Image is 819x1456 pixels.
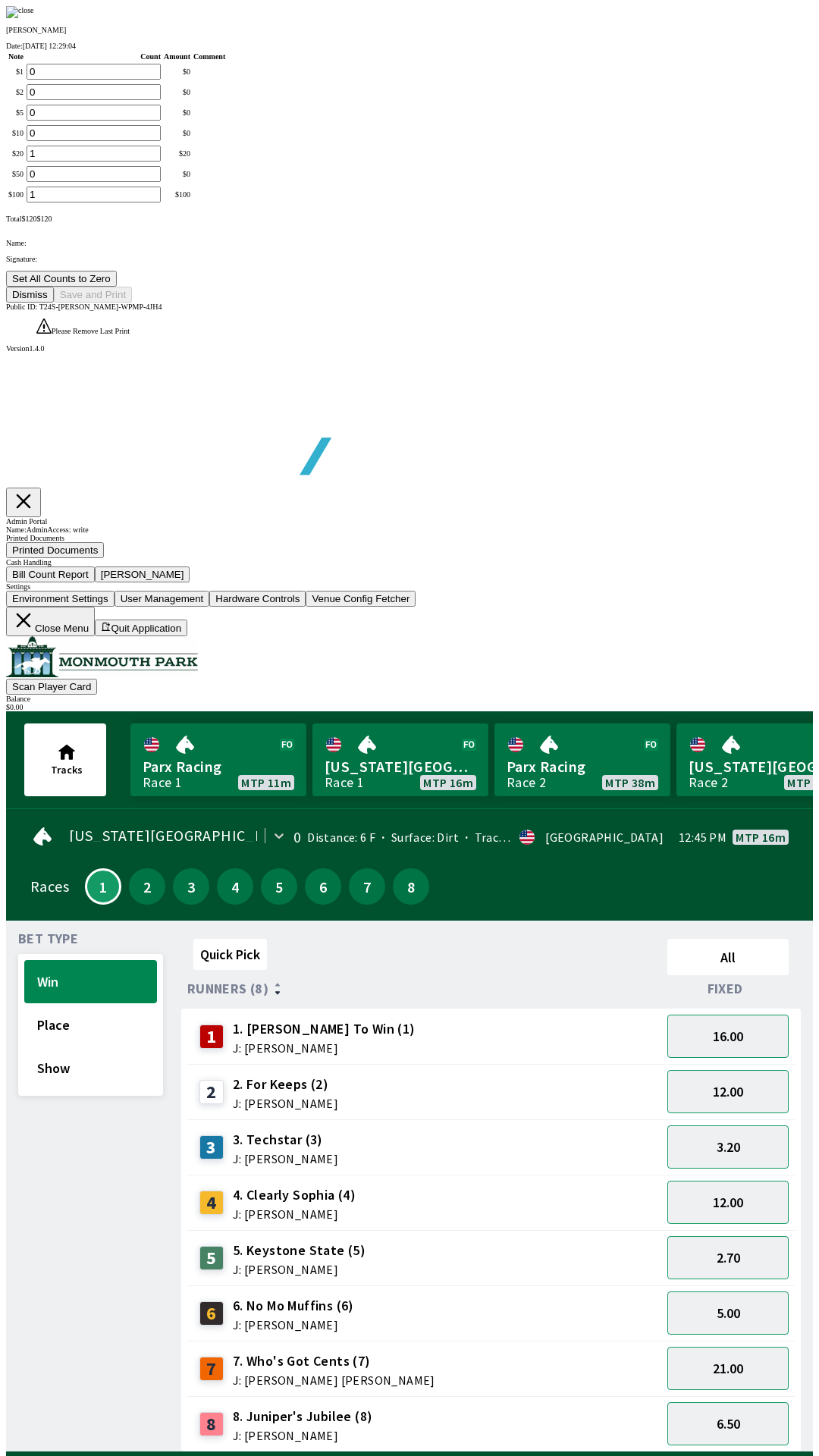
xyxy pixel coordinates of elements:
button: Show [24,1046,157,1090]
div: Runners (8) [187,981,661,996]
button: 6 [305,868,341,905]
button: 1 [85,868,121,905]
span: Parx Racing [507,757,658,777]
span: 5 [265,881,293,892]
button: Scan Player Card [6,679,97,695]
div: Settings [6,582,813,591]
td: $ 1 [8,63,24,80]
div: Balance [6,695,813,703]
div: $ 0 [164,88,190,96]
span: [DATE] 12:29:04 [23,42,76,50]
button: Save and Print [54,287,132,303]
div: 8 [199,1412,224,1436]
span: 8. Juniper's Jubilee (8) [233,1407,373,1426]
span: J: [PERSON_NAME] [233,1153,338,1165]
img: close [6,6,34,18]
button: 6.50 [667,1402,789,1445]
div: $ 0 [164,129,190,137]
span: 2 [133,881,162,892]
span: J: [PERSON_NAME] [PERSON_NAME] [233,1374,435,1386]
button: Place [24,1003,157,1046]
button: Printed Documents [6,542,104,558]
span: 5.00 [717,1304,740,1322]
div: Race 2 [507,777,546,789]
button: Quit Application [95,620,187,636]
span: Fixed [708,983,743,995]
th: Amount [163,52,191,61]
span: 7. Who's Got Cents (7) [233,1351,435,1371]
div: $ 0 [164,67,190,76]
button: 2.70 [667,1236,789,1279]
button: Quick Pick [193,939,267,970]
img: global tote logo [41,353,476,513]
span: 4 [221,881,249,892]
span: MTP 38m [605,777,655,789]
div: $ 20 [164,149,190,158]
div: Admin Portal [6,517,813,526]
span: 7 [353,881,381,892]
td: $ 20 [8,145,24,162]
div: Total [6,215,813,223]
span: MTP 16m [423,777,473,789]
p: [PERSON_NAME] [6,26,813,34]
div: Races [30,880,69,893]
p: Name: [6,239,813,247]
span: $ 120 [36,215,52,223]
p: Signature: [6,255,813,263]
span: Place [37,1016,144,1034]
span: J: [PERSON_NAME] [233,1263,366,1276]
span: 3 [177,881,206,892]
div: Date: [6,42,813,50]
span: 6 [309,881,337,892]
span: Show [37,1059,144,1077]
a: [US_STATE][GEOGRAPHIC_DATA]Race 1MTP 16m [312,723,488,796]
span: Surface: Dirt [375,830,459,845]
td: $ 10 [8,124,24,142]
div: $ 100 [164,190,190,199]
td: $ 2 [8,83,24,101]
span: 8 [397,881,425,892]
span: 1 [90,883,116,890]
span: 12:45 PM [679,831,726,843]
div: Race 2 [689,777,728,789]
span: J: [PERSON_NAME] [233,1208,356,1220]
div: Fixed [661,981,795,996]
div: $ 0 [164,108,190,117]
th: Comment [193,52,226,61]
button: 5.00 [667,1291,789,1335]
button: 3.20 [667,1125,789,1169]
span: 2.70 [717,1249,740,1266]
span: 12.00 [713,1083,743,1100]
button: 12.00 [667,1181,789,1224]
span: MTP 16m [736,831,786,843]
div: [GEOGRAPHIC_DATA] [545,831,664,843]
span: J: [PERSON_NAME] [233,1042,416,1054]
span: T24S-[PERSON_NAME]-WPMP-4JH4 [39,303,162,311]
div: 7 [199,1357,224,1381]
div: $ 0 [164,170,190,178]
span: 12.00 [713,1194,743,1211]
span: 1. [PERSON_NAME] To Win (1) [233,1019,416,1039]
span: [US_STATE][GEOGRAPHIC_DATA] [325,757,476,777]
div: Printed Documents [6,534,813,542]
td: $ 100 [8,186,24,203]
button: Venue Config Fetcher [306,591,416,607]
button: 3 [173,868,209,905]
span: Tracks [51,763,83,777]
span: 4. Clearly Sophia (4) [233,1185,356,1205]
span: Quick Pick [200,946,260,963]
span: J: [PERSON_NAME] [233,1429,373,1442]
div: $ 0.00 [6,703,813,711]
div: 3 [199,1135,224,1159]
span: 5. Keystone State (5) [233,1241,366,1260]
div: 5 [199,1246,224,1270]
span: Win [37,973,144,990]
div: Race 1 [143,777,182,789]
span: Bet Type [18,933,78,945]
td: $ 5 [8,104,24,121]
span: J: [PERSON_NAME] [233,1319,354,1331]
span: 21.00 [713,1360,743,1377]
button: All [667,939,789,975]
span: $ 120 [21,215,36,223]
div: 1 [199,1025,224,1049]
